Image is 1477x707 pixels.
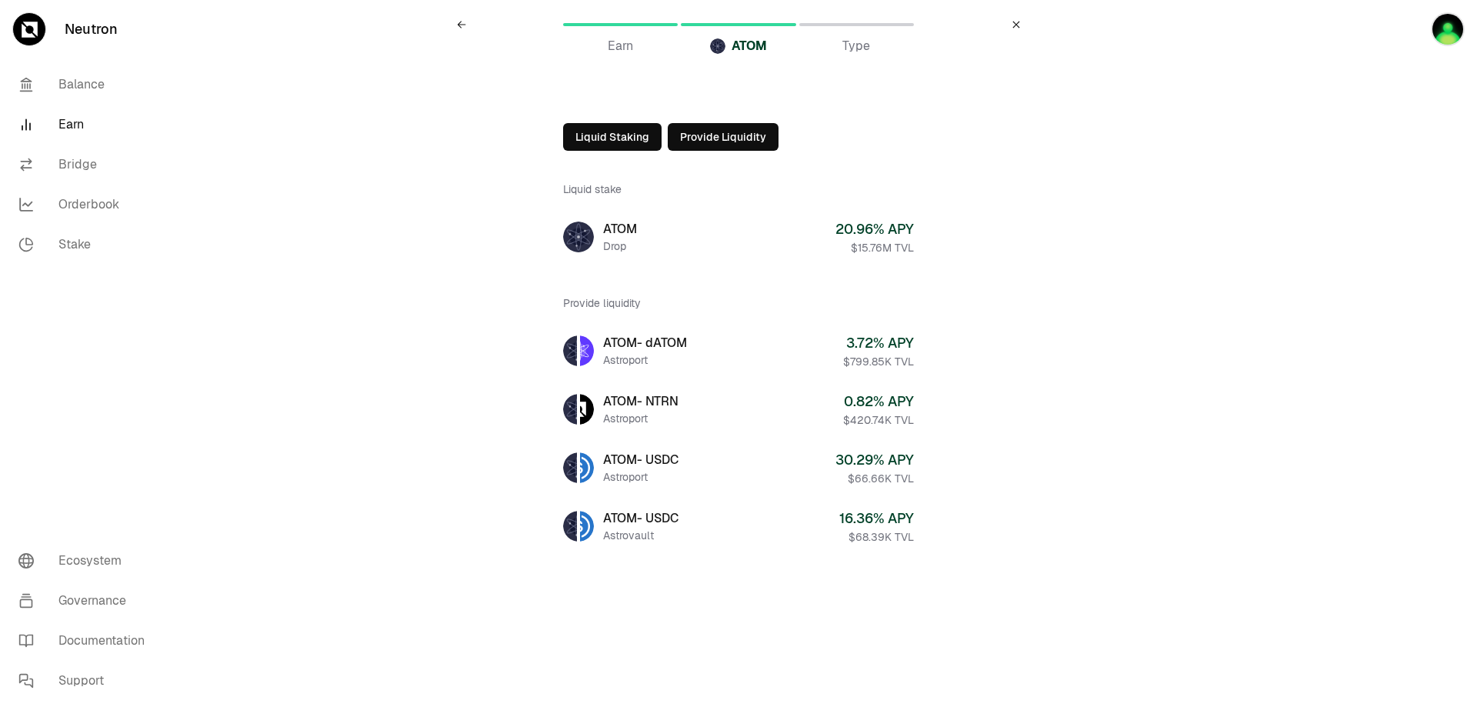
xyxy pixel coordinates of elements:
[563,6,678,43] a: Earn
[839,529,914,545] div: $68.39K TVL
[563,283,914,323] div: Provide liquidity
[842,37,870,55] span: Type
[563,394,577,425] img: ATOM
[563,452,577,483] img: ATOM
[603,528,678,543] div: Astrovault
[6,225,166,265] a: Stake
[551,440,926,495] a: ATOMUSDCATOM- USDCAstroport30.29% APY$66.66K TVL
[551,382,926,437] a: ATOMNTRNATOM- NTRNAstroport0.82% APY$420.74K TVL
[6,105,166,145] a: Earn
[6,65,166,105] a: Balance
[608,37,633,55] span: Earn
[710,38,725,54] img: ATOM
[6,581,166,621] a: Governance
[603,220,637,238] div: ATOM
[6,185,166,225] a: Orderbook
[580,452,594,483] img: USDC
[603,509,678,528] div: ATOM - USDC
[580,511,594,542] img: USDC
[843,412,914,428] div: $420.74K TVL
[603,392,678,411] div: ATOM - NTRN
[843,332,914,354] div: 3.72 % APY
[603,411,678,426] div: Astroport
[843,391,914,412] div: 0.82 % APY
[551,323,926,379] a: ATOMdATOMATOM- dATOMAstroport3.72% APY$799.85K TVL
[551,209,926,265] a: ATOMATOMDrop20.96% APY$15.76M TVL
[580,394,594,425] img: NTRN
[6,145,166,185] a: Bridge
[563,335,577,366] img: ATOM
[603,334,687,352] div: ATOM - dATOM
[835,449,914,471] div: 30.29 % APY
[843,354,914,369] div: $799.85K TVL
[563,169,914,209] div: Liquid stake
[603,451,678,469] div: ATOM - USDC
[551,499,926,554] a: ATOMUSDCATOM- USDCAstrovault16.36% APY$68.39K TVL
[563,222,594,252] img: ATOM
[580,335,594,366] img: dATOM
[732,37,767,55] span: ATOM
[1431,12,1465,46] img: Spabekov01
[835,471,914,486] div: $66.66K TVL
[603,238,637,254] div: Drop
[6,541,166,581] a: Ecosystem
[6,621,166,661] a: Documentation
[668,123,779,151] button: Provide Liquidity
[681,6,795,43] a: ATOMATOM
[835,218,914,240] div: 20.96 % APY
[839,508,914,529] div: 16.36 % APY
[563,123,662,151] button: Liquid Staking
[6,661,166,701] a: Support
[603,352,687,368] div: Astroport
[563,511,577,542] img: ATOM
[835,240,914,255] div: $15.76M TVL
[603,469,678,485] div: Astroport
